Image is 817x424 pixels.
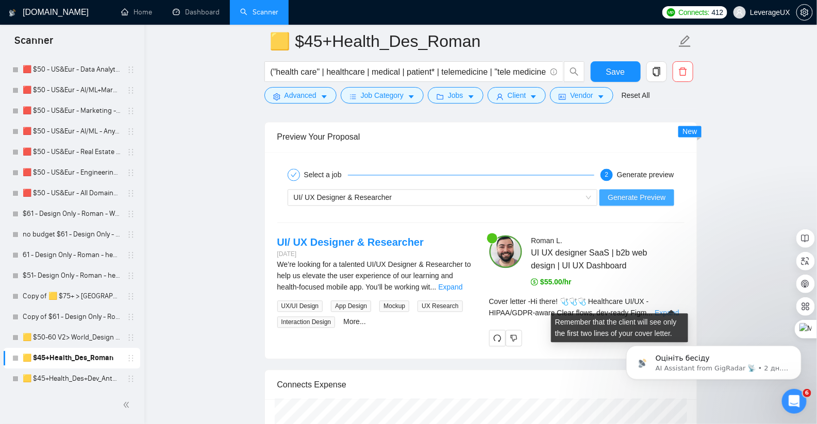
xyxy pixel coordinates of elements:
[796,4,813,21] button: setting
[127,230,135,239] span: holder
[294,194,392,202] span: UI/ UX Designer & Researcher
[647,309,653,317] span: ...
[341,87,424,104] button: barsJob Categorycaret-down
[23,307,121,327] a: Copy of $61 - Design Only - Roman - Web Design
[127,333,135,342] span: holder
[285,90,316,101] span: Advanced
[797,8,812,16] span: setting
[488,87,546,104] button: userClientcaret-down
[343,318,366,326] a: More...
[673,61,693,82] button: delete
[23,203,121,224] a: $61 - Design Only - Roman - Web Design
[782,389,807,414] iframe: Intercom live chat
[608,192,665,203] span: Generate Preview
[23,121,121,142] a: 🟥 $50 - US&Eur - AI/ML - Any Biz - Any App
[591,61,641,82] button: Save
[23,245,121,265] a: 61 - Design Only - Roman - health*
[531,279,538,286] span: dollar
[682,128,697,136] span: New
[646,61,667,82] button: copy
[605,172,609,179] span: 2
[564,61,585,82] button: search
[6,33,61,55] span: Scanner
[736,9,743,16] span: user
[127,292,135,300] span: holder
[379,301,409,312] span: Mockup
[599,190,674,206] button: Generate Preview
[173,8,220,16] a: dashboardDashboard
[127,168,135,177] span: holder
[23,224,121,245] a: no budget $61 - Design Only - Roman - Web Design 2
[277,237,424,248] a: UI/ UX Designer & Researcher
[564,67,584,76] span: search
[468,93,475,100] span: caret-down
[617,169,674,181] div: Generate preview
[349,93,357,100] span: bars
[127,375,135,383] span: holder
[559,93,566,100] span: idcard
[489,298,649,317] span: Cover letter - Hi there! 🩺🩺🩺 Healthcare UI/UX - HIPAA/GDPR-aware Clear flows, dev-ready Figm
[531,247,654,273] span: UI UX designer SaaS | b2b web design | UI UX Dashboard
[304,169,348,181] div: Select a job
[277,123,685,152] div: Preview Your Proposal
[277,370,685,400] div: Connects Expense
[506,330,522,347] button: dislike
[551,69,557,75] span: info-circle
[655,309,679,317] a: Expand
[291,172,297,178] span: check
[23,348,121,368] a: 🟨 $45+Health_Des_Roman
[23,265,121,286] a: $51- Design Only - Roman - health*
[23,100,121,121] a: 🟥 $50 - US&Eur - Marketing - Any Biz - Any App
[321,93,328,100] span: caret-down
[23,327,121,348] a: 🟨 $50-60 V2> World_Design Only_Roman-Web Design_General
[23,80,121,100] a: 🟥 $50 - US&Eur - AI/ML+Marketing - Any Biz - Any App
[127,210,135,218] span: holder
[489,235,522,268] img: c1gt5CYcyAw-rxShGkqERgOMEMix6mw42ie8uJevbSKlX9rqc4cD_qECTsbowrlTGK
[611,324,817,396] iframe: Intercom notifications повідомлення
[678,7,709,18] span: Connects:
[667,8,675,16] img: upwork-logo.png
[647,67,666,76] span: copy
[531,278,572,286] span: $55.00/hr
[606,65,625,78] span: Save
[273,93,280,100] span: setting
[570,90,593,101] span: Vendor
[489,330,506,347] button: redo
[23,368,121,389] a: 🟨 $45+Health_Des+Dev_Antony
[331,301,371,312] span: App Design
[127,313,135,321] span: holder
[23,142,121,162] a: 🟥 $50 - US&Eur - Real Estate - Any Biz - Any App
[490,334,505,343] span: redo
[277,261,471,292] span: We’re looking for a talented UI/UX Designer & Researcher to help us elevate the user experience o...
[437,93,444,100] span: folder
[508,90,526,101] span: Client
[408,93,415,100] span: caret-down
[23,162,121,183] a: 🟥 $50 - US&Eur - Engineering - Any Biz - Any App
[23,59,121,80] a: 🟥 $50 - US&Eur - Data Analytics - Any Biz - Any App
[438,283,462,292] a: Expand
[127,189,135,197] span: holder
[418,301,462,312] span: UX Research
[496,93,504,100] span: user
[597,93,605,100] span: caret-down
[127,251,135,259] span: holder
[428,87,483,104] button: folderJobscaret-down
[240,8,278,16] a: searchScanner
[23,286,121,307] a: Copy of 🟨 $75+ > [GEOGRAPHIC_DATA]+[GEOGRAPHIC_DATA] Only_Tony-UX/UI_General
[277,301,323,312] span: UX/UI Design
[277,317,336,328] span: Interaction Design
[803,389,811,397] span: 6
[277,250,424,260] div: [DATE]
[127,107,135,115] span: holder
[531,237,562,245] span: Roman L .
[271,65,546,78] input: Search Freelance Jobs...
[796,8,813,16] a: setting
[430,283,437,292] span: ...
[127,272,135,280] span: holder
[361,90,404,101] span: Job Category
[127,148,135,156] span: holder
